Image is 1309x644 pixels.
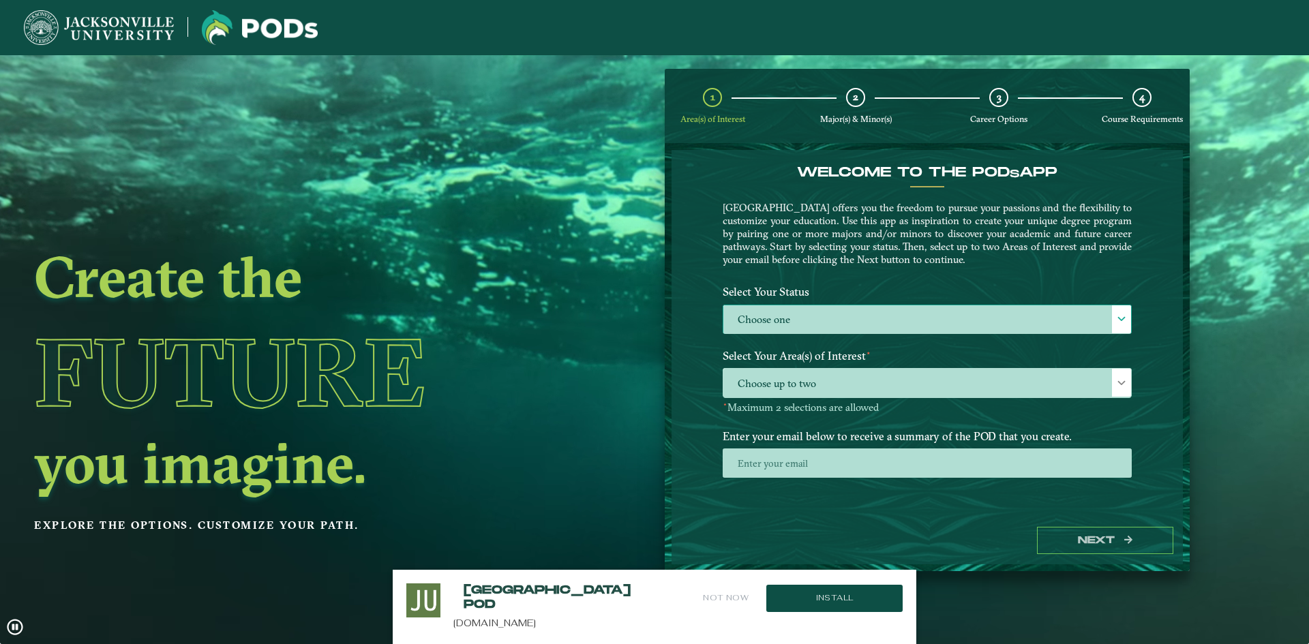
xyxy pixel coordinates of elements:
span: Major(s) & Minor(s) [820,114,892,124]
h1: Future [34,310,555,434]
p: Maximum 2 selections are allowed [723,401,1132,414]
h4: Welcome to the POD app [723,164,1132,181]
span: Career Options [970,114,1027,124]
img: Install this Application? [406,583,440,617]
p: [GEOGRAPHIC_DATA] offers you the freedom to pursue your passions and the flexibility to customize... [723,201,1132,266]
sup: ⋆ [866,348,871,358]
span: Area(s) of Interest [680,114,745,124]
sub: s [1010,168,1019,181]
img: Jacksonville University logo [24,10,174,45]
h2: you imagine. [34,434,555,491]
label: Enter your email below to receive a summary of the POD that you create. [712,423,1142,448]
span: 2 [853,91,858,104]
p: Explore the options. Customize your path. [34,515,555,536]
h2: Create the [34,248,555,305]
span: 4 [1139,91,1145,104]
img: Jacksonville University logo [202,10,318,45]
span: 3 [997,91,1002,104]
button: Not Now [702,583,750,613]
label: Select Your Status [712,279,1142,305]
span: 1 [710,91,715,104]
a: [DOMAIN_NAME] [453,617,536,629]
button: Next [1037,527,1173,555]
button: Install [766,585,903,612]
span: Course Requirements [1102,114,1183,124]
label: Select Your Area(s) of Interest [712,343,1142,369]
label: Choose one [723,305,1131,335]
span: Choose up to two [723,369,1131,398]
input: Enter your email [723,448,1132,478]
sup: ⋆ [723,399,727,409]
h2: [GEOGRAPHIC_DATA] POD [464,583,606,611]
